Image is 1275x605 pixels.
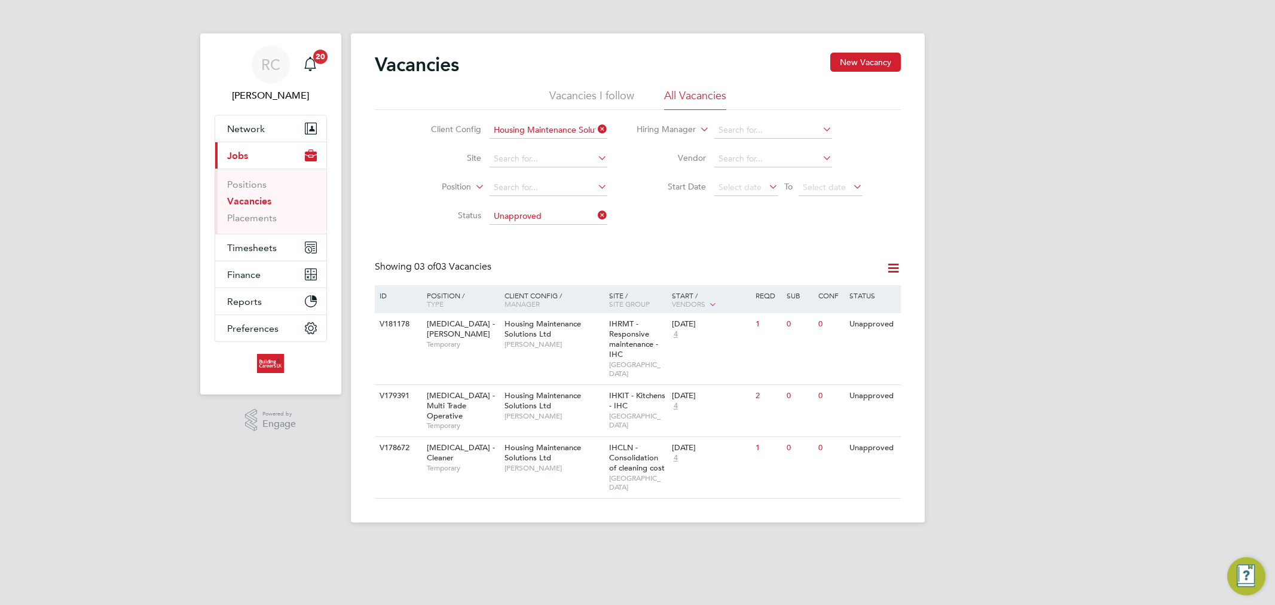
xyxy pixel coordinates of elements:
[215,315,326,341] button: Preferences
[505,463,603,473] span: [PERSON_NAME]
[784,385,815,407] div: 0
[427,390,495,421] span: [MEDICAL_DATA] - Multi Trade Operative
[609,442,665,473] span: IHCLN - Consolidation of cleaning cost
[412,124,481,135] label: Client Config
[718,182,762,192] span: Select date
[672,319,750,329] div: [DATE]
[200,33,341,395] nav: Main navigation
[257,354,284,373] img: buildingcareersuk-logo-retina.png
[227,195,271,207] a: Vacancies
[714,122,832,139] input: Search for...
[490,208,607,225] input: Select one
[664,88,726,110] li: All Vacancies
[753,385,784,407] div: 2
[672,401,680,411] span: 4
[672,299,705,308] span: Vendors
[815,285,846,305] div: Conf
[215,142,326,169] button: Jobs
[227,179,267,190] a: Positions
[505,390,581,411] span: Housing Maintenance Solutions Ltd
[753,313,784,335] div: 1
[753,285,784,305] div: Reqd
[505,319,581,339] span: Housing Maintenance Solutions Ltd
[549,88,634,110] li: Vacancies I follow
[227,323,279,334] span: Preferences
[298,45,322,84] a: 20
[609,411,666,430] span: [GEOGRAPHIC_DATA]
[637,152,706,163] label: Vendor
[815,437,846,459] div: 0
[412,152,481,163] label: Site
[627,124,696,136] label: Hiring Manager
[490,151,607,167] input: Search for...
[784,285,815,305] div: Sub
[784,437,815,459] div: 0
[609,319,658,359] span: IHRMT - Responsive maintenance - IHC
[414,261,436,273] span: 03 of
[784,313,815,335] div: 0
[505,442,581,463] span: Housing Maintenance Solutions Ltd
[227,296,262,307] span: Reports
[377,313,418,335] div: V181178
[377,285,418,305] div: ID
[227,212,277,224] a: Placements
[375,53,459,77] h2: Vacancies
[313,50,328,64] span: 20
[215,115,326,142] button: Network
[245,409,296,432] a: Powered byEngage
[412,210,481,221] label: Status
[427,421,499,430] span: Temporary
[427,340,499,349] span: Temporary
[505,299,540,308] span: Manager
[1227,557,1265,595] button: Engage Resource Center
[637,181,706,192] label: Start Date
[669,285,753,315] div: Start /
[215,354,327,373] a: Go to home page
[714,151,832,167] input: Search for...
[377,385,418,407] div: V179391
[502,285,606,314] div: Client Config /
[781,179,796,194] span: To
[215,261,326,288] button: Finance
[846,437,898,459] div: Unapproved
[262,409,296,419] span: Powered by
[418,285,502,314] div: Position /
[609,390,665,411] span: IHKIT - Kitchens - IHC
[753,437,784,459] div: 1
[490,122,607,139] input: Search for...
[427,442,495,463] span: [MEDICAL_DATA] - Cleaner
[215,288,326,314] button: Reports
[227,150,248,161] span: Jobs
[215,88,327,103] span: Rhys Cook
[427,319,495,339] span: [MEDICAL_DATA] - [PERSON_NAME]
[402,181,471,193] label: Position
[215,169,326,234] div: Jobs
[227,269,261,280] span: Finance
[609,473,666,492] span: [GEOGRAPHIC_DATA]
[215,45,327,103] a: RC[PERSON_NAME]
[427,463,499,473] span: Temporary
[505,340,603,349] span: [PERSON_NAME]
[375,261,494,273] div: Showing
[609,360,666,378] span: [GEOGRAPHIC_DATA]
[414,261,491,273] span: 03 Vacancies
[846,285,898,305] div: Status
[846,313,898,335] div: Unapproved
[606,285,669,314] div: Site /
[672,329,680,340] span: 4
[262,419,296,429] span: Engage
[609,299,650,308] span: Site Group
[427,299,444,308] span: Type
[227,242,277,253] span: Timesheets
[215,234,326,261] button: Timesheets
[672,453,680,463] span: 4
[261,57,280,72] span: RC
[505,411,603,421] span: [PERSON_NAME]
[803,182,846,192] span: Select date
[830,53,901,72] button: New Vacancy
[815,313,846,335] div: 0
[815,385,846,407] div: 0
[672,391,750,401] div: [DATE]
[490,179,607,196] input: Search for...
[846,385,898,407] div: Unapproved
